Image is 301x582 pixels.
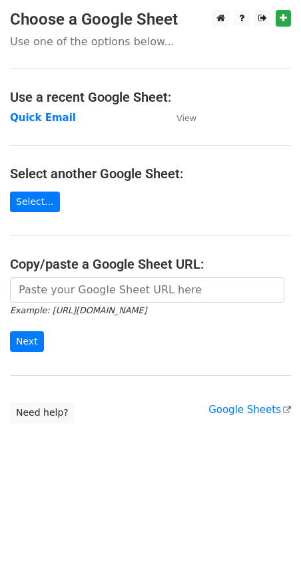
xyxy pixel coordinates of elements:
[10,35,291,49] p: Use one of the options below...
[10,89,291,105] h4: Use a recent Google Sheet:
[10,277,284,303] input: Paste your Google Sheet URL here
[10,305,147,315] small: Example: [URL][DOMAIN_NAME]
[163,112,196,124] a: View
[10,166,291,182] h4: Select another Google Sheet:
[176,113,196,123] small: View
[10,192,60,212] a: Select...
[10,112,76,124] a: Quick Email
[208,404,291,416] a: Google Sheets
[10,331,44,352] input: Next
[10,402,75,423] a: Need help?
[10,10,291,29] h3: Choose a Google Sheet
[10,256,291,272] h4: Copy/paste a Google Sheet URL:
